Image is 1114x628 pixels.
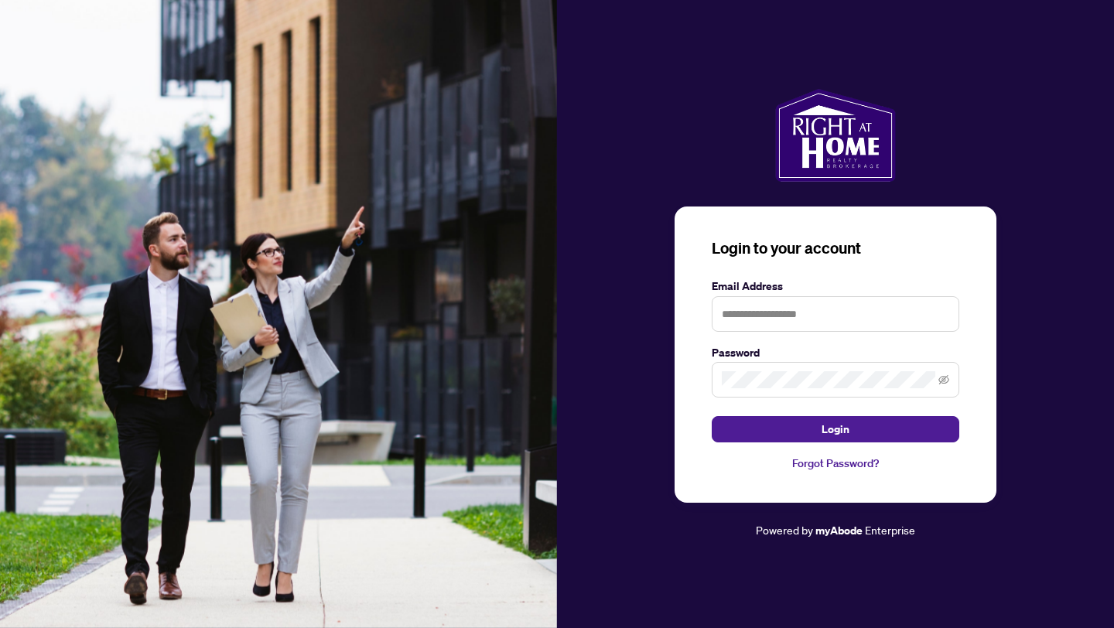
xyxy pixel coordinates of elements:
label: Email Address [712,278,959,295]
a: myAbode [815,522,863,539]
span: Enterprise [865,523,915,537]
span: eye-invisible [938,374,949,385]
span: Powered by [756,523,813,537]
span: Login [822,417,849,442]
label: Password [712,344,959,361]
a: Forgot Password? [712,455,959,472]
h3: Login to your account [712,237,959,259]
button: Login [712,416,959,442]
img: ma-logo [775,89,895,182]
